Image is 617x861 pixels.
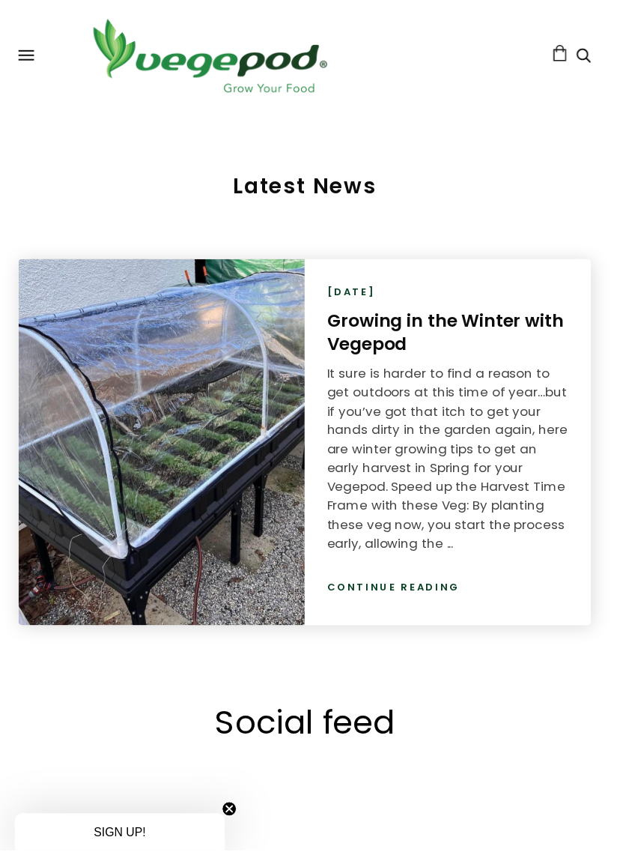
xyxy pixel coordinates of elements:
[95,836,148,849] span: SIGN UP!
[583,50,598,66] a: Search
[225,812,240,827] button: Close teaser
[331,369,576,561] div: It sure is harder to find a reason to get outdoors at this time of year…but if you’ve got that it...
[331,288,380,303] time: [DATE]
[331,587,466,602] a: Continue reading
[19,175,598,202] h2: Latest News
[15,824,228,861] div: SIGN UP!Close teaser
[331,312,571,360] a: Growing in the Winter with Vegepod
[30,708,587,755] h2: Social feed
[81,15,343,98] img: Vegepod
